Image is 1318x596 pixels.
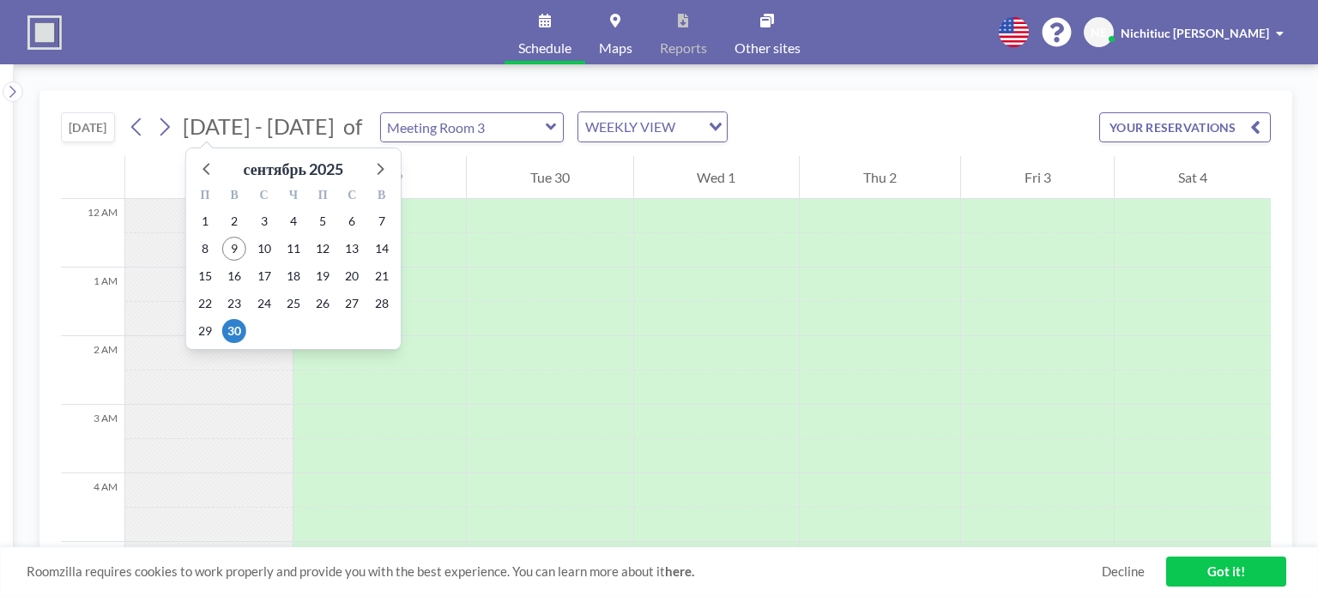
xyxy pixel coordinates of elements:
[370,264,394,288] span: воскресенье, 21 сентября 2025 г.
[381,113,546,141] input: Meeting Room 3
[193,319,217,343] span: понедельник, 29 сентября 2025 г.
[735,41,801,55] span: Other sites
[244,157,343,181] div: сентябрь 2025
[311,264,335,288] span: пятница, 19 сентября 2025 г.
[311,237,335,261] span: пятница, 12 сентября 2025 г.
[193,209,217,233] span: понедельник, 1 сентября 2025 г.
[193,264,217,288] span: понедельник, 15 сентября 2025 г.
[660,41,707,55] span: Reports
[27,15,62,50] img: organization-logo
[222,319,246,343] span: вторник, 30 сентября 2025 г.
[281,209,305,233] span: четверг, 4 сентября 2025 г.
[281,292,305,316] span: четверг, 25 сентября 2025 г.
[222,264,246,288] span: вторник, 16 сентября 2025 г.
[61,112,115,142] button: [DATE]
[125,156,293,199] div: Sun 28
[61,336,124,405] div: 2 AM
[582,116,679,138] span: WEEKLY VIEW
[61,268,124,336] div: 1 AM
[340,237,364,261] span: суббота, 13 сентября 2025 г.
[281,237,305,261] span: четверг, 11 сентября 2025 г.
[183,113,335,139] span: [DATE] - [DATE]
[665,563,694,579] a: here.
[340,209,364,233] span: суббота, 6 сентября 2025 г.
[249,185,278,208] div: С
[1091,25,1107,40] span: NE
[800,156,960,199] div: Thu 2
[252,292,276,316] span: среда, 24 сентября 2025 г.
[308,185,337,208] div: П
[281,264,305,288] span: четверг, 18 сентября 2025 г.
[61,473,124,542] div: 4 AM
[340,292,364,316] span: суббота, 27 сентября 2025 г.
[337,185,366,208] div: С
[190,185,220,208] div: П
[1099,112,1271,142] button: YOUR RESERVATIONS
[27,563,1102,580] span: Roomzilla requires cookies to work properly and provide you with the best experience. You can lea...
[961,156,1115,199] div: Fri 3
[61,405,124,473] div: 3 AM
[599,41,632,55] span: Maps
[311,292,335,316] span: пятница, 26 сентября 2025 г.
[518,41,571,55] span: Schedule
[370,292,394,316] span: воскресенье, 28 сентября 2025 г.
[340,264,364,288] span: суббота, 20 сентября 2025 г.
[193,237,217,261] span: понедельник, 8 сентября 2025 г.
[1102,563,1145,580] a: Decline
[252,237,276,261] span: среда, 10 сентября 2025 г.
[252,264,276,288] span: среда, 17 сентября 2025 г.
[1115,156,1271,199] div: Sat 4
[370,237,394,261] span: воскресенье, 14 сентября 2025 г.
[370,209,394,233] span: воскресенье, 7 сентября 2025 г.
[1166,557,1286,587] a: Got it!
[222,237,246,261] span: вторник, 9 сентября 2025 г.
[222,292,246,316] span: вторник, 23 сентября 2025 г.
[467,156,633,199] div: Tue 30
[680,116,698,138] input: Search for option
[252,209,276,233] span: среда, 3 сентября 2025 г.
[222,209,246,233] span: вторник, 2 сентября 2025 г.
[1121,26,1269,40] span: Nichitiuc [PERSON_NAME]
[578,112,727,141] div: Search for option
[279,185,308,208] div: Ч
[311,209,335,233] span: пятница, 5 сентября 2025 г.
[220,185,249,208] div: В
[193,292,217,316] span: понедельник, 22 сентября 2025 г.
[343,113,362,140] span: of
[61,199,124,268] div: 12 AM
[367,185,396,208] div: В
[634,156,800,199] div: Wed 1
